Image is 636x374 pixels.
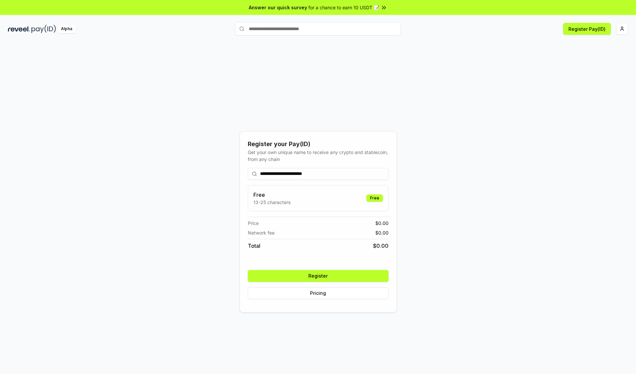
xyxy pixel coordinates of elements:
[57,25,76,33] div: Alpha
[253,199,291,206] p: 13-25 characters
[253,191,291,199] h3: Free
[8,25,30,33] img: reveel_dark
[308,4,379,11] span: for a chance to earn 10 USDT 📝
[248,229,275,236] span: Network fee
[248,287,389,299] button: Pricing
[248,220,259,227] span: Price
[375,229,389,236] span: $ 0.00
[248,149,389,163] div: Get your own unique name to receive any crypto and stablecoin, from any chain
[249,4,307,11] span: Answer our quick survey
[248,270,389,282] button: Register
[563,23,611,35] button: Register Pay(ID)
[248,242,260,250] span: Total
[366,194,383,202] div: Free
[373,242,389,250] span: $ 0.00
[31,25,56,33] img: pay_id
[248,139,389,149] div: Register your Pay(ID)
[375,220,389,227] span: $ 0.00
